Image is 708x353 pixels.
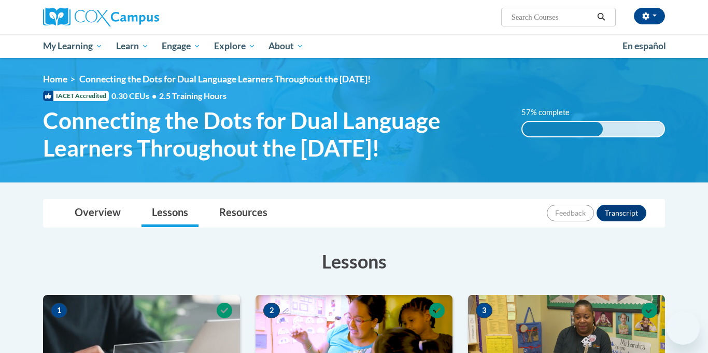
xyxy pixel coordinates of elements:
[27,34,681,58] div: Main menu
[79,74,371,84] span: Connecting the Dots for Dual Language Learners Throughout the [DATE]!
[593,11,609,23] button: Search
[162,40,201,52] span: Engage
[209,200,278,227] a: Resources
[521,107,581,118] label: 57% complete
[547,205,594,221] button: Feedback
[111,90,159,102] span: 0.30 CEUs
[43,248,665,274] h3: Lessons
[476,303,492,318] span: 3
[616,35,673,57] a: En español
[522,122,603,136] div: 57% complete
[109,34,155,58] a: Learn
[214,40,256,52] span: Explore
[155,34,207,58] a: Engage
[159,91,226,101] span: 2.5 Training Hours
[43,40,103,52] span: My Learning
[43,8,240,26] a: Cox Campus
[622,40,666,51] span: En español
[268,40,304,52] span: About
[262,34,311,58] a: About
[64,200,131,227] a: Overview
[43,8,159,26] img: Cox Campus
[263,303,280,318] span: 2
[43,107,506,162] span: Connecting the Dots for Dual Language Learners Throughout the [DATE]!
[43,91,109,101] span: IACET Accredited
[116,40,149,52] span: Learn
[152,91,157,101] span: •
[51,303,67,318] span: 1
[634,8,665,24] button: Account Settings
[667,312,700,345] iframe: Button to launch messaging window
[43,74,67,84] a: Home
[207,34,262,58] a: Explore
[511,11,593,23] input: Search Courses
[597,205,646,221] button: Transcript
[36,34,109,58] a: My Learning
[141,200,199,227] a: Lessons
